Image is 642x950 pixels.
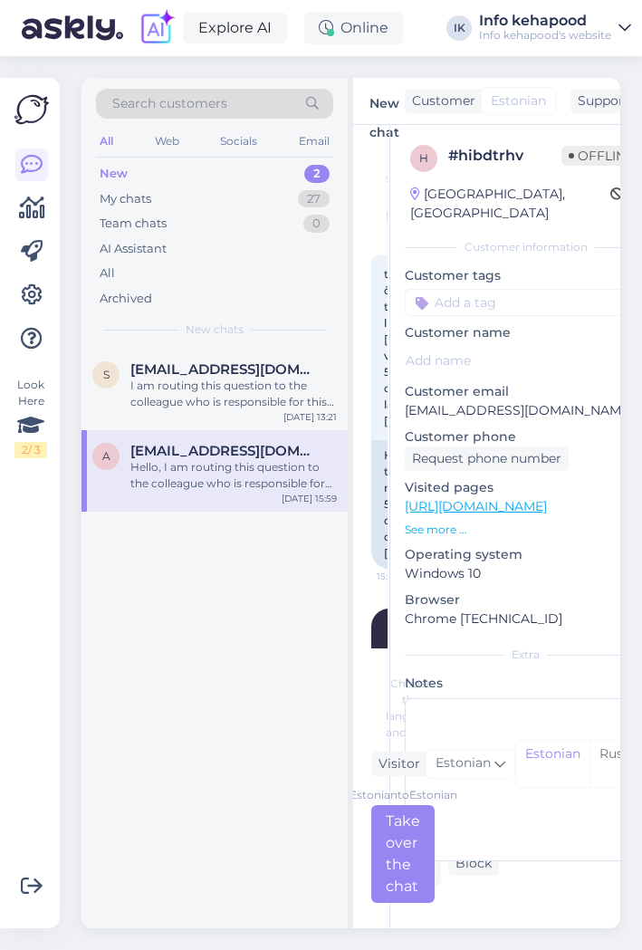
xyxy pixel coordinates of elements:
[112,94,227,113] span: Search customers
[436,753,491,773] span: Estonian
[96,130,117,153] div: All
[479,14,611,28] div: Info kehapood
[371,208,438,225] div: [DATE]
[186,321,244,338] span: New chats
[100,190,151,208] div: My chats
[479,28,611,43] div: Info kehapood's website
[371,440,493,569] div: Hello! I can't add this product to my cart. I select 50ml, but it doesn't go to my cart
[100,165,128,183] div: New
[100,264,115,283] div: All
[369,89,399,113] label: New chat
[406,350,626,370] input: Add name
[100,240,167,258] div: AI Assistant
[350,787,457,803] div: Estonian to Estonian
[130,361,319,378] span: sigridkink@gmail.com
[446,15,472,41] div: IK
[14,442,47,458] div: 2 / 3
[138,9,176,47] img: explore-ai
[304,12,403,44] div: Online
[216,130,261,153] div: Socials
[410,185,610,223] div: [GEOGRAPHIC_DATA], [GEOGRAPHIC_DATA]
[100,290,152,308] div: Archived
[405,91,475,110] div: Customer
[491,91,546,110] span: Estonian
[479,14,631,43] a: Info kehapoodInfo kehapood's website
[282,492,337,505] div: [DATE] 15:59
[405,446,569,471] div: Request phone number
[304,165,330,183] div: 2
[103,368,110,381] span: s
[14,92,49,127] img: Askly Logo
[570,91,629,110] div: Support
[151,130,183,153] div: Web
[130,378,337,410] div: I am routing this question to the colleague who is responsible for this topic. The reply might ta...
[371,805,435,903] div: Take over the chat
[405,498,547,514] a: [URL][DOMAIN_NAME]
[298,190,330,208] div: 27
[130,443,319,459] span: anastassia.shegurova@gmail.com
[102,449,110,463] span: a
[303,215,330,233] div: 0
[384,267,482,427] span: tere! mul ei õnnestu antud toode ostukorvi lisada. teen [PERSON_NAME] valiku, et 50ml,aga see ost...
[377,570,445,583] span: 15:58
[371,754,420,773] div: Visitor
[100,215,167,233] div: Team chats
[14,377,47,458] div: Look Here
[419,151,428,165] span: h
[283,410,337,424] div: [DATE] 13:21
[183,13,287,43] a: Explore AI
[516,741,589,787] div: Estonian
[130,459,337,492] div: Hello, I am routing this question to the colleague who is responsible for this topic. The reply m...
[448,145,561,167] div: # hibdtrhv
[295,130,333,153] div: Email
[561,146,641,166] span: Offline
